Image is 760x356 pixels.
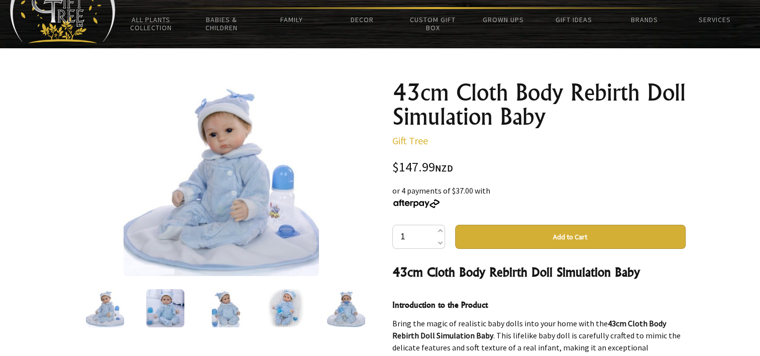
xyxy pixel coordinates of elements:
strong: 43cm Cloth Body Rebirth Doll Simulation Baby [392,318,666,340]
h1: 43cm Cloth Body Rebirth Doll Simulation Baby [392,80,686,129]
div: or 4 payments of $37.00 with [392,185,686,209]
a: Custom Gift Box [397,9,468,38]
img: 43cm Cloth Body Rebirth Doll Simulation Baby [327,289,365,327]
a: Family [257,9,327,30]
strong: 43cm Cloth Body Rebirth Doll Simulation Baby [392,264,640,280]
img: 43cm Cloth Body Rebirth Doll Simulation Baby [267,289,305,327]
a: Grown Ups [468,9,538,30]
button: Add to Cart [455,225,686,249]
a: Services [680,9,750,30]
span: NZD [435,162,453,174]
img: 43cm Cloth Body Rebirth Doll Simulation Baby [146,289,184,327]
a: Babies & Children [186,9,256,38]
a: Brands [609,9,679,30]
a: All Plants Collection [116,9,186,38]
div: $147.99 [392,161,686,174]
a: Gift Ideas [538,9,609,30]
img: Afterpay [392,199,441,208]
strong: Introduction to the Product [392,300,488,310]
a: Decor [327,9,397,30]
img: 43cm Cloth Body Rebirth Doll Simulation Baby [86,289,124,327]
img: 43cm Cloth Body Rebirth Doll Simulation Baby [124,80,319,276]
img: 43cm Cloth Body Rebirth Doll Simulation Baby [206,289,245,327]
a: Gift Tree [392,134,428,147]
